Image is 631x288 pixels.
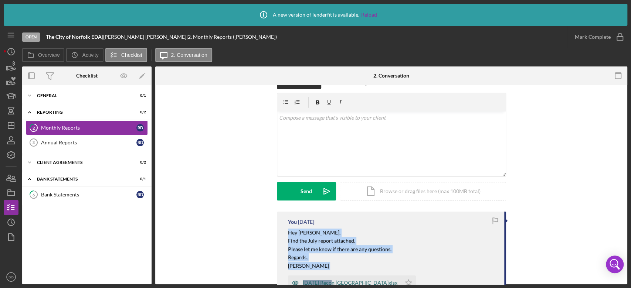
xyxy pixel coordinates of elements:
[33,192,35,197] tspan: 6
[37,93,128,98] div: General
[298,219,314,225] time: 2025-08-06 20:20
[567,30,627,44] button: Mark Complete
[26,120,148,135] a: 2Monthly ReportsRD
[37,160,128,165] div: Client Agreements
[4,270,18,284] button: BO
[46,34,102,40] b: The City of Norfolk EDA
[288,237,355,244] mark: Find the July report attached.
[133,177,146,181] div: 0 / 1
[41,192,136,198] div: Bank Statements
[288,229,340,236] mark: Hey [PERSON_NAME],
[38,52,60,58] label: Overview
[37,110,128,114] div: Reporting
[288,254,308,260] mark: Regards,
[22,48,64,62] button: Overview
[133,93,146,98] div: 0 / 1
[277,182,336,200] button: Send
[188,34,277,40] div: 2. Monthly Reports ([PERSON_NAME])
[373,73,409,79] div: 2. Conversation
[136,191,144,198] div: R D
[82,52,98,58] label: Activity
[254,6,377,24] div: A new version of lenderfit is available.
[41,125,136,131] div: Monthly Reports
[288,246,391,252] mark: Please let me know if there are any questions.
[41,140,136,145] div: Annual Reports
[121,52,142,58] label: Checklist
[606,256,624,273] div: Open Intercom Messenger
[133,160,146,165] div: 0 / 2
[66,48,103,62] button: Activity
[37,177,128,181] div: Bank Statements
[361,12,377,18] a: Reload
[26,135,148,150] a: 3Annual ReportsRD
[103,34,188,40] div: [PERSON_NAME] [PERSON_NAME] |
[26,187,148,202] a: 6Bank StatementsRD
[171,52,207,58] label: 2. Conversation
[136,124,144,131] div: R D
[575,30,611,44] div: Mark Complete
[46,34,103,40] div: |
[288,219,297,225] div: You
[76,73,98,79] div: Checklist
[9,275,14,279] text: BO
[22,32,40,42] div: Open
[105,48,147,62] button: Checklist
[301,182,312,200] div: Send
[303,280,397,286] div: [DATE] Recon [GEOGRAPHIC_DATA]xlsx
[33,125,35,130] tspan: 2
[136,139,144,146] div: R D
[155,48,212,62] button: 2. Conversation
[33,140,35,145] tspan: 3
[133,110,146,114] div: 0 / 2
[288,263,329,269] mark: [PERSON_NAME]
